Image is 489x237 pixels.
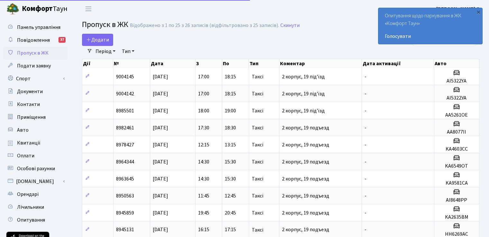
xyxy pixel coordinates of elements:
span: 8964344 [116,158,134,165]
a: Повідомлення37 [3,34,68,47]
span: - [365,107,367,114]
span: Орендарі [17,191,39,198]
span: Контакти [17,101,40,108]
span: 9004145 [116,73,134,80]
th: Дата активації [362,59,434,68]
span: 17:15 [225,226,236,233]
th: Коментар [279,59,362,68]
span: 18:30 [225,124,236,131]
span: 8963645 [116,175,134,182]
span: 2 корпус, 19 під'їзд [282,107,325,114]
span: Таксі [252,193,263,198]
span: [DATE] [153,141,168,148]
span: 17:30 [198,124,209,131]
span: - [365,175,367,182]
span: 14:30 [198,175,209,182]
span: Таксі [252,227,263,233]
span: Таксі [252,142,263,147]
span: 17:00 [198,90,209,97]
h5: АІ5322УА [437,95,476,101]
span: 13:15 [225,141,236,148]
span: Таксі [252,176,263,181]
span: 15:30 [225,175,236,182]
th: № [113,59,150,68]
h5: AA8077II [437,129,476,135]
span: 17:00 [198,73,209,80]
span: - [365,209,367,216]
span: - [365,158,367,165]
span: Таксі [252,91,263,96]
h5: KA6549OT [437,163,476,169]
span: 14:30 [198,158,209,165]
span: Квитанції [17,139,41,146]
span: 20:45 [225,209,236,216]
a: Додати [82,34,113,46]
a: Опитування [3,214,68,226]
span: Авто [17,127,29,134]
span: Подати заявку [17,62,51,69]
span: - [365,90,367,97]
span: 8945859 [116,209,134,216]
span: 15:30 [225,158,236,165]
span: 2 корпус, 19 подъезд [282,158,329,165]
a: [PERSON_NAME] О. [436,5,481,13]
span: 18:15 [225,73,236,80]
span: 8945131 [116,226,134,233]
span: - [365,73,367,80]
span: 9004142 [116,90,134,97]
span: 8982461 [116,124,134,131]
span: 12:45 [225,192,236,199]
span: 2 корпус, 19 подъезд [282,192,329,199]
th: Дії [82,59,113,68]
span: 8978427 [116,141,134,148]
img: logo.png [6,3,19,15]
h5: KA2635BM [437,214,476,220]
span: Таун [22,4,68,14]
span: Приміщення [17,114,46,121]
span: - [365,226,367,233]
span: Додати [86,36,109,43]
a: [DOMAIN_NAME] [3,175,68,188]
span: Особові рахунки [17,165,55,172]
th: По [222,59,249,68]
span: 2 корпус, 19 під'їзд [282,90,325,97]
span: [DATE] [153,209,168,216]
span: 2 корпус, 19 під'їзд [282,73,325,80]
h5: AI5322YA [437,78,476,84]
a: Контакти [3,98,68,111]
span: [DATE] [153,124,168,131]
a: Орендарі [3,188,68,201]
a: Приміщення [3,111,68,124]
div: Опитування щодо паркування в ЖК «Комфорт Таун» [378,8,482,44]
span: Таксі [252,108,263,113]
a: Оплати [3,149,68,162]
span: [DATE] [153,226,168,233]
span: 19:00 [225,107,236,114]
h5: KA9581CA [437,180,476,186]
span: 12:15 [198,141,209,148]
span: [DATE] [153,73,168,80]
span: Таксі [252,125,263,130]
span: [DATE] [153,192,168,199]
a: Лічильники [3,201,68,214]
span: Пропуск в ЖК [17,49,49,57]
span: [DATE] [153,158,168,165]
span: 16:15 [198,226,209,233]
span: [DATE] [153,175,168,182]
div: × [475,9,482,15]
div: Відображено з 1 по 25 з 26 записів (відфільтровано з 25 записів). [130,22,279,29]
a: Панель управління [3,21,68,34]
a: Спорт [3,72,68,85]
div: 37 [59,37,66,43]
a: Період [93,46,118,57]
span: Опитування [17,216,45,224]
th: Тип [249,59,279,68]
th: З [195,59,222,68]
span: 19:45 [198,209,209,216]
span: 11:45 [198,192,209,199]
span: Оплати [17,152,34,159]
span: [DATE] [153,107,168,114]
span: Таксі [252,159,263,164]
span: 2 корпус, 19 подъезд [282,124,329,131]
span: 2 корпус, 19 подъезд [282,226,329,233]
